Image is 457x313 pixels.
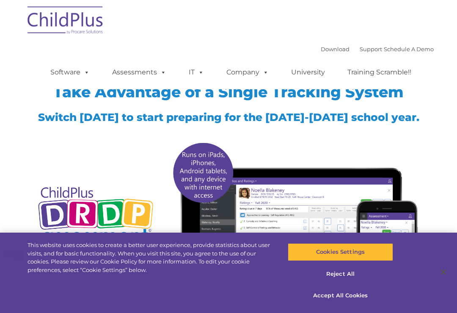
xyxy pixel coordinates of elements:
[180,64,212,81] a: IT
[321,46,350,52] a: Download
[42,64,98,81] a: Software
[321,46,434,52] font: |
[384,46,434,52] a: Schedule A Demo
[360,46,382,52] a: Support
[218,64,277,81] a: Company
[283,64,333,81] a: University
[53,83,404,101] span: Take Advantage of a Single Tracking System
[104,64,175,81] a: Assessments
[288,265,393,283] button: Reject All
[434,263,453,281] button: Close
[339,64,420,81] a: Training Scramble!!
[36,180,156,253] img: Copyright - DRDP Logo
[28,241,274,274] div: This website uses cookies to create a better user experience, provide statistics about user visit...
[288,243,393,261] button: Cookies Settings
[38,111,419,124] span: Switch [DATE] to start preparing for the [DATE]-[DATE] school year.
[23,0,108,43] img: ChildPlus by Procare Solutions
[288,287,393,305] button: Accept All Cookies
